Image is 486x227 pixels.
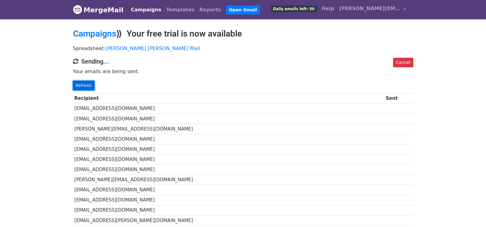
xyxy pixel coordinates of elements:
span: [PERSON_NAME][EMAIL_ADDRESS][DOMAIN_NAME] [339,5,400,12]
span: Daily emails left: 50 [271,6,316,12]
a: [PERSON_NAME][EMAIL_ADDRESS][DOMAIN_NAME] [337,2,408,17]
th: Recipient [73,93,385,104]
p: Spreadsheet: [73,45,413,52]
td: [EMAIL_ADDRESS][PERSON_NAME][DOMAIN_NAME] [73,215,385,225]
th: Sent [384,93,413,104]
a: Open Gmail [226,6,260,14]
a: Reports [197,4,224,16]
a: Templates [164,4,197,16]
iframe: Chat Widget [455,198,486,227]
a: Refresh [73,81,95,90]
td: [EMAIL_ADDRESS][DOMAIN_NAME] [73,144,385,155]
td: [EMAIL_ADDRESS][DOMAIN_NAME] [73,195,385,205]
td: [EMAIL_ADDRESS][DOMAIN_NAME] [73,185,385,195]
a: [PERSON_NAME] [PERSON_NAME] Mail [105,45,200,51]
td: [EMAIL_ADDRESS][DOMAIN_NAME] [73,205,385,215]
td: [EMAIL_ADDRESS][DOMAIN_NAME] [73,134,385,144]
td: [EMAIL_ADDRESS][DOMAIN_NAME] [73,155,385,165]
img: MergeMail logo [73,5,82,14]
a: Help [319,2,337,15]
h4: Sending... [73,58,413,65]
td: [EMAIL_ADDRESS][DOMAIN_NAME] [73,104,385,114]
td: [EMAIL_ADDRESS][DOMAIN_NAME] [73,165,385,175]
a: MergeMail [73,3,124,16]
td: [PERSON_NAME][EMAIL_ADDRESS][DOMAIN_NAME] [73,175,385,185]
p: Your emails are being sent. [73,68,413,75]
a: Campaigns [73,29,116,39]
a: Cancel [393,58,413,67]
h2: ⟫ Your free trial is now available [73,29,413,39]
a: Campaigns [128,4,164,16]
td: [PERSON_NAME][EMAIL_ADDRESS][DOMAIN_NAME] [73,124,385,134]
td: [EMAIL_ADDRESS][DOMAIN_NAME] [73,114,385,124]
a: Daily emails left: 50 [268,2,319,15]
